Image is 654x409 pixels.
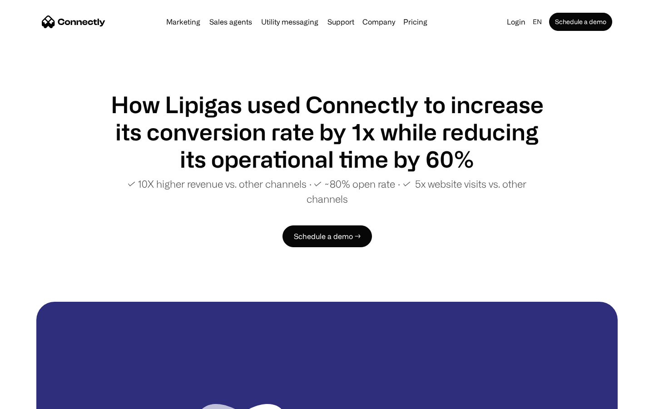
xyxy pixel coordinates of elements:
div: en [529,15,547,28]
a: Support [324,18,358,25]
a: Login [503,15,529,28]
div: Company [360,15,398,28]
div: en [533,15,542,28]
a: Schedule a demo → [282,225,372,247]
a: Utility messaging [258,18,322,25]
div: Company [362,15,395,28]
a: Pricing [400,18,431,25]
a: Sales agents [206,18,256,25]
h1: How Lipigas used Connectly to increase its conversion rate by 1x while reducing its operational t... [109,91,545,173]
a: Marketing [163,18,204,25]
p: ✓ 10X higher revenue vs. other channels ∙ ✓ ~80% open rate ∙ ✓ 5x website visits vs. other channels [109,176,545,206]
ul: Language list [18,393,54,406]
a: home [42,15,105,29]
aside: Language selected: English [9,392,54,406]
a: Schedule a demo [549,13,612,31]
